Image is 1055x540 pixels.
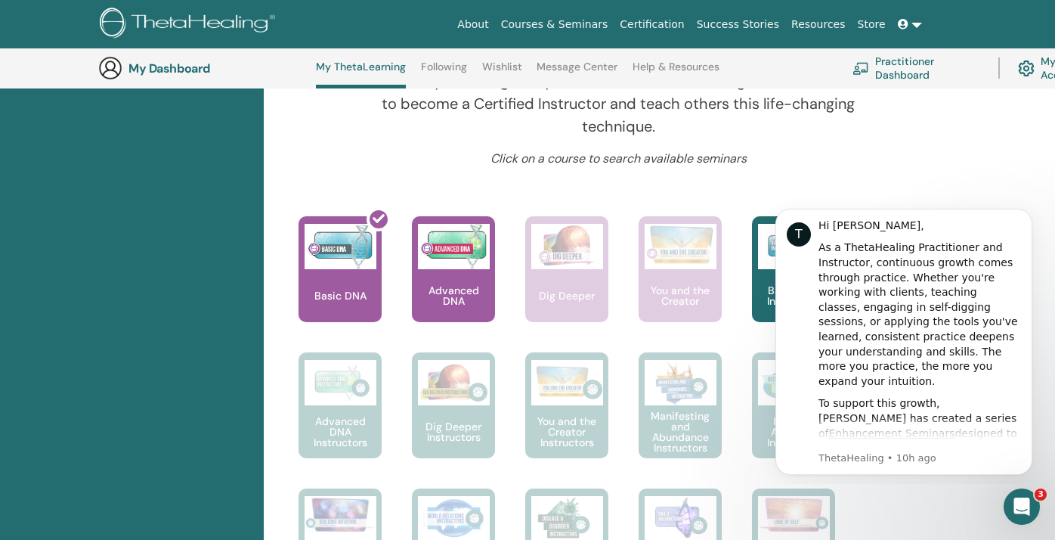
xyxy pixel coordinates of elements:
img: You and the Creator Instructors [531,360,603,405]
p: The best way to strengthen your skills and understanding as a ThetaHealer® is to become a Certifi... [348,70,889,138]
p: Advanced DNA [412,285,495,306]
a: Store [852,11,892,39]
a: Practitioner Dashboard [852,51,980,85]
img: Manifesting and Abundance Instructors [645,360,716,405]
a: You and the Creator Instructors You and the Creator Instructors [525,352,608,489]
p: You and the Creator [639,285,722,306]
p: Click on a course to search available seminars [348,150,889,168]
p: Advanced DNA Instructors [299,416,382,448]
p: Intuitive Anatomy Instructors [752,416,835,448]
img: Dig Deeper [531,224,603,269]
img: Love of Self Instructors [758,496,830,533]
a: Manifesting and Abundance Instructors Manifesting and Abundance Instructors [639,352,722,489]
a: Wishlist [482,61,522,85]
img: You and the Creator [645,224,716,265]
a: Dig Deeper Dig Deeper [525,216,608,352]
a: Basic DNA Instructors Basic DNA Instructors [752,216,835,352]
a: Enhancement Seminars [76,232,203,244]
p: Basic DNA Instructors [752,285,835,306]
img: Basic DNA [305,224,376,269]
p: Message from ThetaHealing, sent 10h ago [66,256,268,270]
img: Advanced DNA Instructors [305,360,376,405]
div: To support this growth, [PERSON_NAME] has created a series of designed to help you refine your kn... [66,201,268,365]
a: Help & Resources [633,61,719,85]
a: Success Stories [691,11,785,39]
a: My ThetaLearning [316,61,406,88]
a: Courses & Seminars [495,11,614,39]
a: Basic DNA Basic DNA [299,216,382,352]
a: Advanced DNA Instructors Advanced DNA Instructors [299,352,382,489]
img: logo.png [100,8,280,42]
img: Advanced DNA [418,224,490,269]
a: You and the Creator You and the Creator [639,216,722,352]
p: You and the Creator Instructors [525,416,608,448]
a: About [451,11,494,39]
img: chalkboard-teacher.svg [852,62,869,74]
span: 3 [1035,489,1047,501]
a: Advanced DNA Advanced DNA [412,216,495,352]
a: Following [421,61,467,85]
a: Certification [614,11,690,39]
img: Intuitive Child In Me Instructors [305,496,376,533]
img: cog.svg [1018,57,1035,80]
iframe: Intercom live chat [1004,489,1040,525]
a: Intuitive Anatomy Instructors Intuitive Anatomy Instructors [752,352,835,489]
p: Dig Deeper Instructors [412,421,495,442]
a: Message Center [537,61,617,85]
img: generic-user-icon.jpg [98,56,122,80]
p: Manifesting and Abundance Instructors [639,411,722,453]
a: Resources [785,11,852,39]
h3: My Dashboard [128,61,280,76]
img: Dig Deeper Instructors [418,360,490,405]
a: Dig Deeper Instructors Dig Deeper Instructors [412,352,495,489]
p: Dig Deeper [533,290,601,301]
iframe: Intercom notifications message [753,195,1055,484]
